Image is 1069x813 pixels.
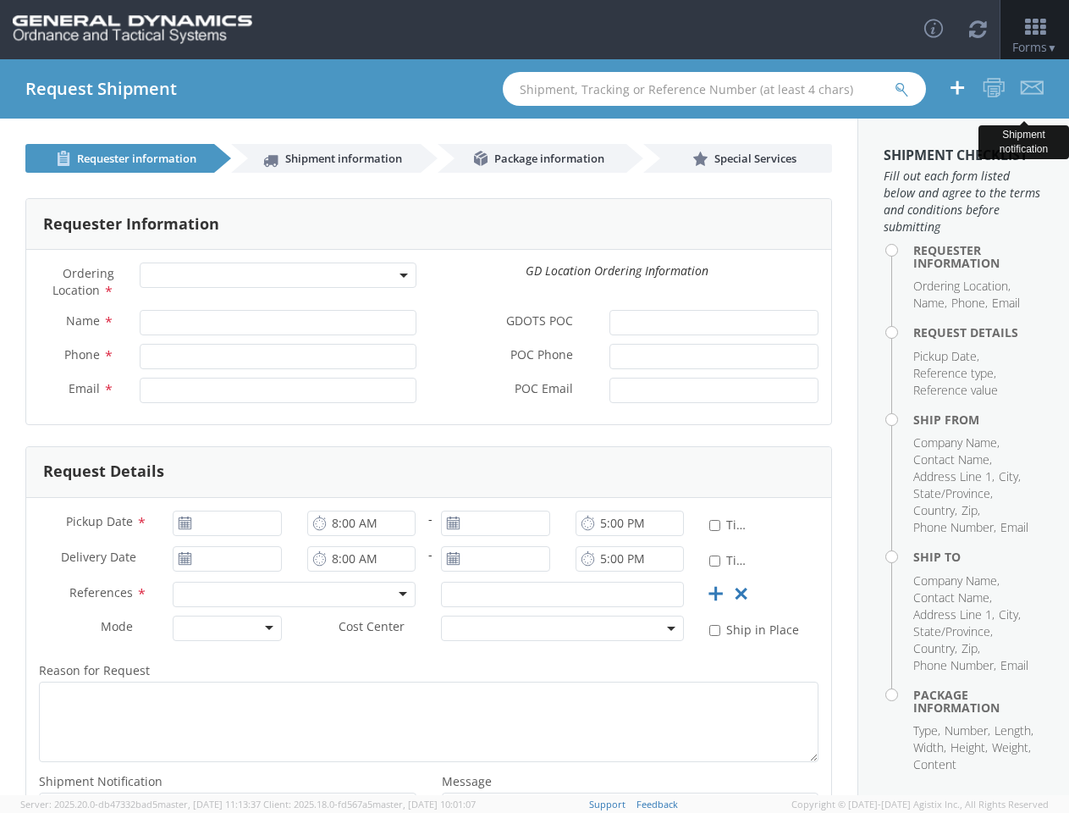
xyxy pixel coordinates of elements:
a: Package information [438,144,626,173]
a: Support [589,798,625,810]
li: Company Name [913,572,1000,589]
li: Address Line 1 [913,606,995,623]
li: State/Province [913,623,993,640]
label: Ship in Place [709,619,802,639]
span: GDOTS POC [506,312,573,332]
li: Pickup Date [913,348,979,365]
li: Email [1000,657,1028,674]
li: Height [951,739,988,756]
span: Server: 2025.20.0-db47332bad5 [20,798,261,810]
li: Country [913,502,957,519]
span: Mode [101,618,133,634]
li: City [999,468,1021,485]
div: Shipment notification [978,125,1069,159]
li: Phone Number [913,657,996,674]
li: Name [913,295,947,312]
li: Contact Name [913,589,992,606]
li: Email [992,295,1020,312]
li: City [999,606,1021,623]
span: Requester information [77,151,196,166]
h4: Request Details [913,326,1044,339]
li: Reference type [913,365,996,382]
li: Type [913,722,940,739]
li: Address Line 1 [913,468,995,485]
input: Time Definite [709,556,720,567]
img: gd-ots-0c3321f2eb4c994f95cb.png [13,15,252,44]
input: Shipment, Tracking or Reference Number (at least 4 chars) [503,72,926,106]
span: Pickup Date [66,513,133,529]
h3: Requester Information [43,216,219,233]
span: master, [DATE] 11:13:37 [157,798,261,810]
li: Contact Name [913,451,992,468]
li: Reference value [913,382,998,399]
label: Time Definite [709,514,751,534]
li: Zip [962,640,980,657]
li: Company Name [913,434,1000,451]
span: Reason for Request [39,662,150,678]
li: Ordering Location [913,278,1011,295]
input: Ship in Place [709,625,720,636]
span: Copyright © [DATE]-[DATE] Agistix Inc., All Rights Reserved [791,798,1049,811]
li: Zip [962,502,980,519]
li: Country [913,640,957,657]
span: Special Services [714,151,796,166]
span: Email [69,380,100,396]
h4: Ship To [913,550,1044,563]
span: Cost Center [339,618,405,638]
a: Feedback [636,798,678,810]
input: Time Definite [709,520,720,531]
h4: Package Information [913,689,1044,715]
span: Fill out each form listed below and agree to the terms and conditions before submitting [884,168,1044,235]
li: State/Province [913,485,993,502]
span: Phone [64,346,100,362]
li: Number [945,722,990,739]
span: Forms [1012,39,1057,55]
span: Delivery Date [61,549,136,568]
li: Phone [951,295,988,312]
span: Message [442,773,492,789]
a: Requester information [25,144,214,173]
li: Email [1000,519,1028,536]
li: Weight [992,739,1031,756]
span: Shipment information [285,151,402,166]
i: GD Location Ordering Information [526,263,708,279]
span: Client: 2025.18.0-fd567a5 [263,798,476,810]
span: ▼ [1047,41,1057,55]
h3: Shipment Checklist [884,148,1044,163]
span: Ordering Location [52,265,114,298]
span: master, [DATE] 10:01:07 [372,798,476,810]
label: Time Definite [709,550,751,569]
span: POC Phone [510,346,573,366]
li: Width [913,739,946,756]
li: Length [995,722,1033,739]
h3: Request Details [43,463,164,480]
span: POC Email [515,380,573,400]
span: Package information [494,151,604,166]
h4: Requester Information [913,244,1044,270]
a: Shipment information [231,144,420,173]
li: Content [913,756,956,773]
a: Special Services [643,144,832,173]
h4: Request Shipment [25,80,177,98]
span: Shipment Notification [39,773,163,789]
li: Phone Number [913,519,996,536]
span: Name [66,312,100,329]
h4: Ship From [913,413,1044,426]
span: References [69,584,133,600]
